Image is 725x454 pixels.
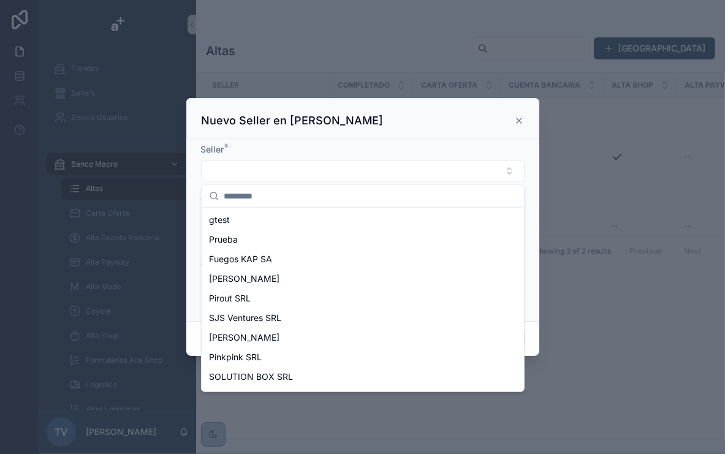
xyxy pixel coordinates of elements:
[209,292,251,305] span: Pirout SRL
[201,161,525,181] button: Select Button
[209,331,279,344] span: [PERSON_NAME]
[202,208,524,392] div: Suggestions
[209,273,279,285] span: [PERSON_NAME]
[202,113,384,128] h3: Nuevo Seller en [PERSON_NAME]
[209,312,281,324] span: SJS Ventures SRL
[209,351,262,363] span: Pinkpink SRL
[209,253,272,265] span: Fuegos KAP SA
[209,214,230,226] span: gtest
[201,144,224,154] span: Seller
[209,233,238,246] span: Prueba
[209,371,293,383] span: SOLUTION BOX SRL
[209,390,279,403] span: [PERSON_NAME]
